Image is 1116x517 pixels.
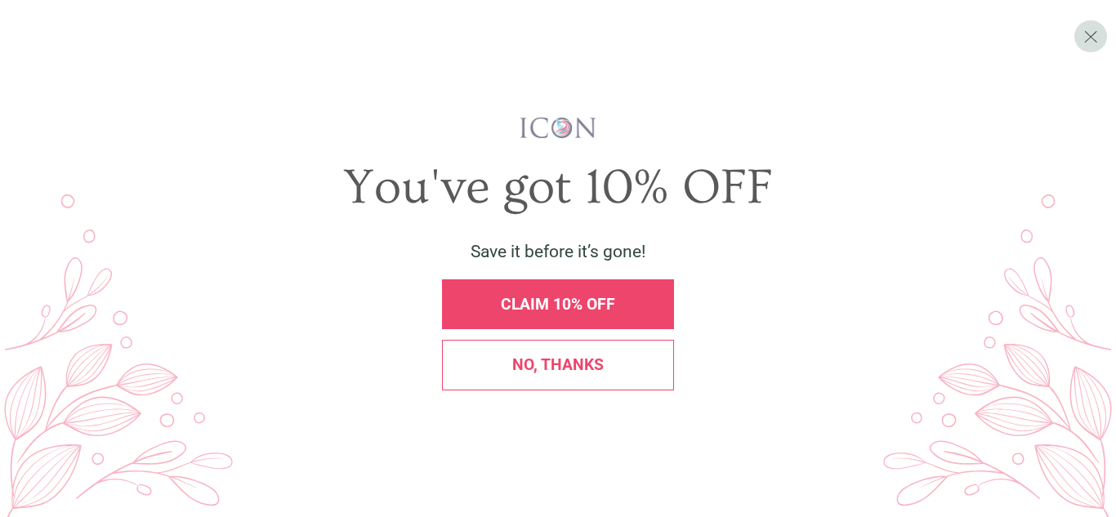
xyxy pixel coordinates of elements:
[501,295,615,314] span: CLAIM 10% OFF
[471,242,645,261] span: Save it before it’s gone!
[1083,25,1098,47] span: X
[343,159,773,216] span: You've got 10% OFF
[518,116,599,140] img: iconwallstickersl_1754656298800.png
[512,355,604,374] span: No, thanks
